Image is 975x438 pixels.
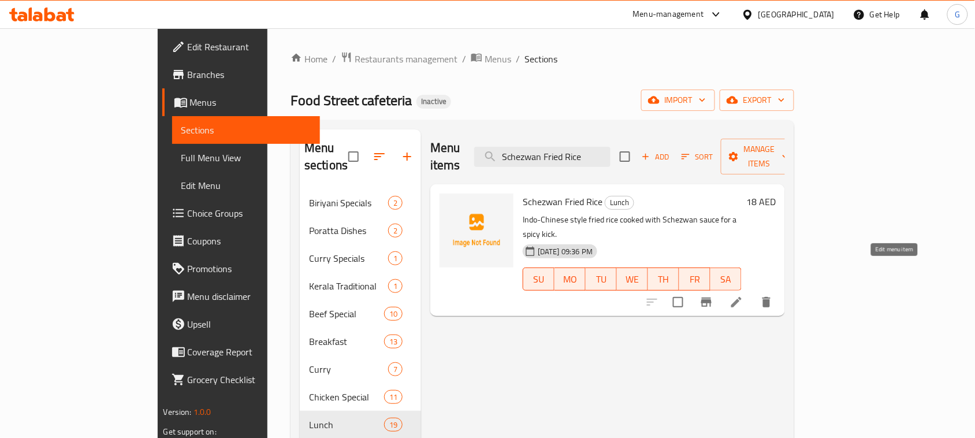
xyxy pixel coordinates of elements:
span: TU [590,271,612,288]
span: Menus [485,52,511,66]
span: Add [640,150,671,164]
a: Coverage Report [162,338,321,366]
span: Select all sections [341,144,366,169]
span: Coupons [188,234,311,248]
span: SU [528,271,550,288]
div: items [388,196,403,210]
button: MO [555,268,586,291]
span: G [955,8,960,21]
div: items [384,307,403,321]
span: 1 [389,253,402,264]
button: SU [523,268,555,291]
span: Restaurants management [355,52,457,66]
a: Promotions [162,255,321,283]
button: TH [648,268,679,291]
span: 2 [389,225,402,236]
span: [DATE] 09:36 PM [533,246,597,257]
span: Biriyani Specials [309,196,388,210]
span: Edit Restaurant [188,40,311,54]
span: 11 [385,392,402,403]
a: Edit Menu [172,172,321,199]
li: / [516,52,520,66]
button: SA [710,268,742,291]
span: 13 [385,336,402,347]
p: Indo-Chinese style fried rice cooked with Schezwan sauce for a spicy kick. [523,213,742,242]
div: items [388,251,403,265]
span: MO [559,271,581,288]
input: search [474,147,611,167]
span: export [729,93,785,107]
div: Curry Specials1 [300,244,421,272]
span: Breakfast [309,335,384,348]
button: TU [586,268,617,291]
span: 1.0.0 [193,404,211,420]
span: Edit Menu [181,179,311,192]
a: Choice Groups [162,199,321,227]
span: Choice Groups [188,206,311,220]
button: delete [753,288,780,316]
a: Sections [172,116,321,144]
span: Sort sections [366,143,393,170]
span: Sort [682,150,713,164]
div: items [384,418,403,432]
button: Add section [393,143,421,170]
li: / [332,52,336,66]
span: Curry [309,362,388,376]
img: Schezwan Fried Rice [440,194,513,268]
span: Version: [163,404,192,420]
div: Curry7 [300,355,421,383]
span: TH [653,271,675,288]
div: Kerala Traditional [309,279,388,293]
span: Branches [188,68,311,81]
span: Inactive [416,96,451,106]
a: Grocery Checklist [162,366,321,394]
a: Restaurants management [341,51,457,66]
button: Add [637,148,674,166]
span: 7 [389,364,402,375]
div: Beef Special10 [300,300,421,328]
button: Manage items [721,139,798,175]
span: Coverage Report [188,345,311,359]
a: Edit Restaurant [162,33,321,61]
span: Menu disclaimer [188,289,311,303]
div: Lunch [605,196,634,210]
h2: Menu sections [304,139,348,174]
button: WE [617,268,648,291]
h2: Menu items [430,139,460,174]
span: SA [715,271,737,288]
a: Upsell [162,310,321,338]
span: Sections [181,123,311,137]
span: Upsell [188,317,311,331]
h6: 18 AED [746,194,776,210]
span: Poratta Dishes [309,224,388,237]
span: Chicken Special [309,390,384,404]
button: import [641,90,715,111]
div: items [384,335,403,348]
span: 2 [389,198,402,209]
span: Menus [190,95,311,109]
span: Beef Special [309,307,384,321]
div: items [388,362,403,376]
div: Poratta Dishes2 [300,217,421,244]
span: Promotions [188,262,311,276]
span: Curry Specials [309,251,388,265]
span: Add item [637,148,674,166]
span: Lunch [605,196,634,209]
div: Lunch [309,418,384,432]
span: Select section [613,144,637,169]
div: items [388,224,403,237]
div: Kerala Traditional1 [300,272,421,300]
button: Branch-specific-item [693,288,720,316]
li: / [462,52,466,66]
div: [GEOGRAPHIC_DATA] [758,8,835,21]
span: Sort items [674,148,721,166]
span: 1 [389,281,402,292]
button: Sort [679,148,716,166]
button: export [720,90,794,111]
span: Schezwan Fried Rice [523,193,602,210]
